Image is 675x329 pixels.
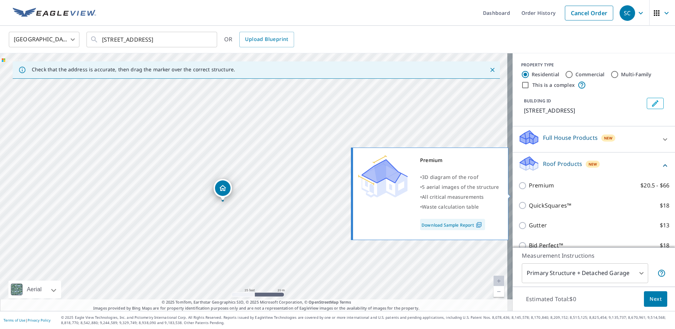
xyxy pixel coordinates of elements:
div: [GEOGRAPHIC_DATA] [9,30,79,49]
img: EV Logo [13,8,96,18]
span: New [589,161,597,167]
p: Measurement Instructions [522,251,666,260]
div: Aerial [25,281,44,298]
div: SC [620,5,635,21]
span: All critical measurements [422,193,484,200]
a: Current Level 20, Zoom Out [494,286,504,297]
img: Pdf Icon [474,222,484,228]
p: Full House Products [543,133,598,142]
div: • [420,182,499,192]
a: Privacy Policy [28,318,50,323]
a: Cancel Order [565,6,613,20]
p: QuickSquares™ [529,201,571,210]
div: OR [224,32,294,47]
label: Commercial [575,71,605,78]
div: • [420,202,499,212]
img: Premium [358,155,408,198]
p: Roof Products [543,160,582,168]
span: Waste calculation table [422,203,479,210]
a: OpenStreetMap [309,299,338,305]
div: Full House ProductsNew [518,129,669,149]
button: Edit building 1 [647,98,664,109]
p: Check that the address is accurate, then drag the marker over the correct structure. [32,66,235,73]
a: Terms of Use [4,318,25,323]
p: $18 [660,201,669,210]
div: • [420,192,499,202]
span: Upload Blueprint [245,35,288,44]
a: Terms [340,299,351,305]
p: $13 [660,221,669,230]
span: 5 aerial images of the structure [422,184,499,190]
span: Next [650,295,662,304]
span: Your report will include the primary structure and a detached garage if one exists. [657,269,666,277]
button: Next [644,291,667,307]
span: New [604,135,613,141]
p: Estimated Total: $0 [520,291,582,307]
label: Residential [532,71,559,78]
span: © 2025 TomTom, Earthstar Geographics SIO, © 2025 Microsoft Corporation, © [162,299,351,305]
a: Current Level 20, Zoom In Disabled [494,276,504,286]
p: BUILDING ID [524,98,551,104]
p: $18 [660,241,669,250]
a: Download Sample Report [420,219,485,230]
div: Premium [420,155,499,165]
div: Dropped pin, building 1, Residential property, 1904 Woodsong Pt Mount Juliet, TN 37122 [214,179,232,201]
div: PROPERTY TYPE [521,62,667,68]
button: Close [488,65,497,74]
p: $20.5 - $66 [640,181,669,190]
label: This is a complex [532,82,575,89]
span: 3D diagram of the roof [422,174,478,180]
div: Primary Structure + Detached Garage [522,263,648,283]
p: | [4,318,50,322]
p: [STREET_ADDRESS] [524,106,644,115]
div: Roof ProductsNew [518,155,669,175]
input: Search by address or latitude-longitude [102,30,203,49]
div: • [420,172,499,182]
p: © 2025 Eagle View Technologies, Inc. and Pictometry International Corp. All Rights Reserved. Repo... [61,315,671,325]
label: Multi-Family [621,71,652,78]
p: Bid Perfect™ [529,241,563,250]
p: Premium [529,181,554,190]
p: Gutter [529,221,547,230]
div: Aerial [8,281,61,298]
a: Upload Blueprint [239,32,294,47]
